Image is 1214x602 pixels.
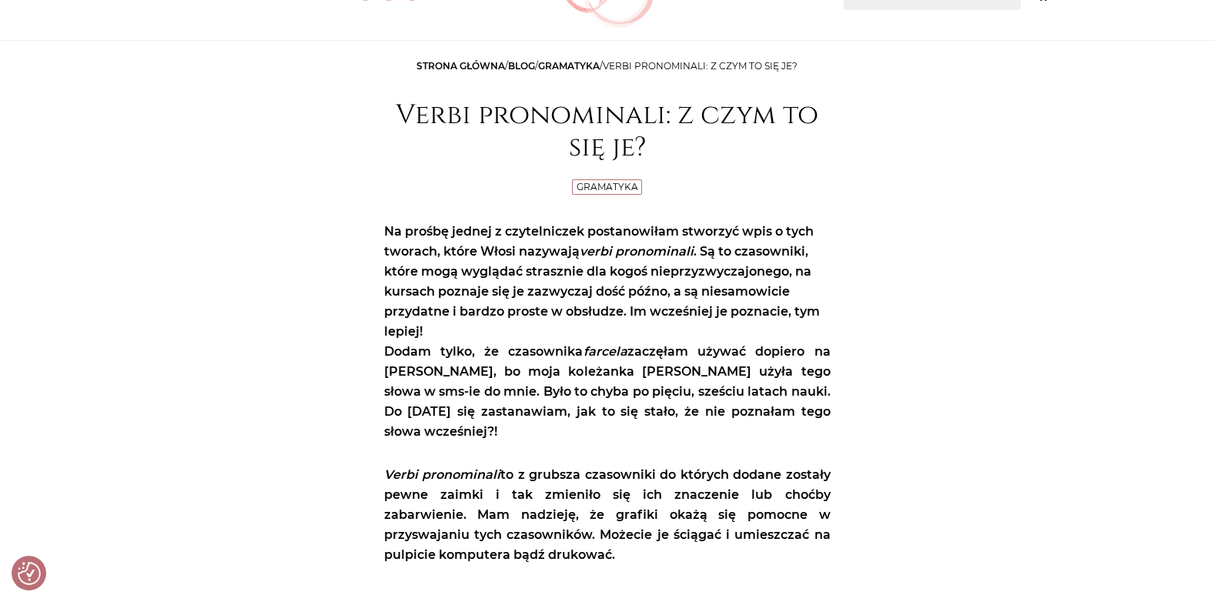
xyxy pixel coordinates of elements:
h1: Verbi pronominali: z czym to się je? [384,99,831,164]
span: Verbi pronominali: z czym to się je? [603,60,798,72]
a: Strona główna [416,60,505,72]
span: / / / [416,60,798,72]
em: Verbi pronominali [384,467,501,482]
img: Revisit consent button [18,562,41,585]
a: Blog [508,60,535,72]
p: to z grubsza czasowniki do których dodane zostały pewne zaimki i tak zmieniło się ich znaczenie l... [384,465,831,565]
a: Gramatyka [538,60,600,72]
em: verbi pronominali [580,244,694,259]
em: farcela [584,344,627,359]
p: Dodam tylko, że czasownika zaczęłam używać dopiero na [PERSON_NAME], bo moja koleżanka [PERSON_NA... [384,342,831,442]
button: Preferencje co do zgód [18,562,41,585]
strong: Na prośbę jednej z czytelniczek postanowiłam stworzyć wpis o tych tworach, które Włosi nazywają .... [384,224,820,339]
a: Gramatyka [577,181,638,192]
